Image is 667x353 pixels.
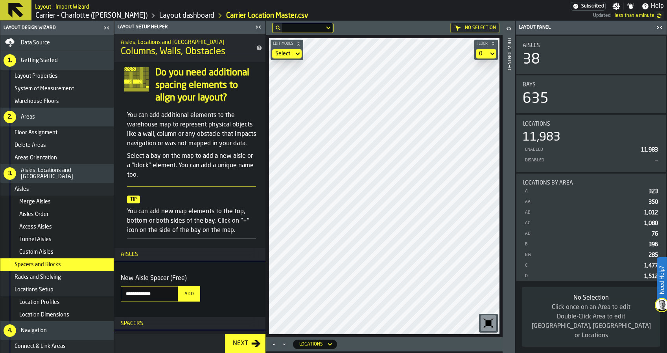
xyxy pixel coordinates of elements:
[571,2,606,11] a: link-to-/wh/i/e074fb63-00ea-4531-a7c9-ea0a191b3e4f/settings/billing
[121,286,178,302] input: button-toolbar-New Aisle Spacer (Free)
[127,196,140,203] span: Tip
[114,320,143,327] span: Spacers
[524,189,645,194] div: A
[4,54,16,67] div: 1.
[15,343,66,349] span: Connect & Link Areas
[0,35,114,51] li: menu Data Source
[644,274,658,279] span: 1,512
[523,207,660,218] div: StatList-item-AB
[155,67,256,104] h4: Do you need additional spacing elements to align your layout?
[0,126,114,139] li: menu Floor Assignment
[181,291,197,297] div: Add
[0,321,114,340] li: menu Navigation
[275,51,291,57] div: DropdownMenuValue-none
[0,70,114,82] li: menu Layout Properties
[272,49,302,59] div: DropdownMenuValue-none
[2,25,101,31] div: Layout Design Wizard
[118,67,262,104] div: input-question-Do you need additional spacing elements to align your layout?
[523,186,660,197] div: StatList-item-A
[35,11,314,20] nav: Breadcrumb
[299,342,323,347] div: DropdownMenuValue-locations
[15,186,29,192] span: Aisles
[523,82,536,88] span: Bays
[479,51,485,57] div: DropdownMenuValue-default-floor
[523,42,660,49] div: Title
[523,42,540,49] span: Aisles
[15,155,57,161] span: Areas Orientation
[35,2,89,10] h2: Sub Title
[476,49,496,59] div: DropdownMenuValue-default-floor
[4,167,16,180] div: 3.
[0,139,114,152] li: menu Delete Areas
[523,121,660,127] div: Title
[524,158,652,163] div: Disabled
[523,180,573,186] span: Locations by Area
[524,147,638,152] div: Enabled
[19,249,53,255] span: Custom Aisles
[581,4,604,9] span: Subscribed
[523,218,660,229] div: StatList-item-AC
[271,42,295,46] span: Edit Modes
[15,73,58,79] span: Layout Properties
[127,207,256,235] p: You can add new map elements to the top, bottom or both sides of the bay. Click on "+" icon on th...
[0,258,114,271] li: menu Spacers and Blocks
[654,23,665,32] label: button-toggle-Close me
[524,263,641,268] div: C
[523,144,660,155] div: StatList-item-Enabled
[523,180,660,186] div: Title
[226,11,308,20] a: link-to-/wh/i/e074fb63-00ea-4531-a7c9-ea0a191b3e4f/import/layout/1921c83a-26cf-4b3f-beb8-a07ddbb8...
[523,82,660,88] div: Title
[19,224,52,230] span: Access Aisles
[0,246,114,258] li: menu Custom Aisles
[114,317,265,330] h3: title-section-Spacers
[116,24,253,30] div: Layout Setup Helper
[178,286,200,302] button: button-Add
[114,251,138,258] span: Aisles
[293,340,337,349] div: DropdownMenuValue-locations
[523,197,660,207] div: StatList-item-AA
[121,46,225,58] span: Columns, Walls, Obstacles
[523,229,660,239] div: StatList-item-AD
[523,239,660,250] div: StatList-item-B
[516,174,666,298] div: stat-Locations by Area
[517,25,654,30] div: Layout panel
[528,303,654,340] div: Click once on an Area to edit Double-Click Area to edit [GEOGRAPHIC_DATA], [GEOGRAPHIC_DATA] or L...
[624,2,638,10] label: button-toggle-Notifications
[593,13,612,18] span: Updated:
[516,115,666,172] div: stat-Locations
[0,82,114,95] li: menu System of Measurement
[523,250,660,260] div: StatList-item-BW
[524,252,645,258] div: BW
[15,274,61,280] span: Racks and Shelving
[516,21,667,35] header: Layout panel
[21,57,58,64] span: Getting Started
[523,91,549,107] div: 635
[482,317,495,329] svg: Reset zoom and position
[0,309,114,321] li: menu Location Dimensions
[271,40,303,48] button: button-
[516,36,666,74] div: stat-Aisles
[0,95,114,108] li: menu Warehouse Floors
[0,208,114,221] li: menu Aisles Order
[15,287,53,293] span: Locations Setup
[615,13,654,18] span: 8/15/2025, 11:03:23 AM
[0,183,114,196] li: menu Aisles
[638,2,667,11] label: button-toggle-Help
[523,130,560,144] div: 11,983
[121,274,200,283] div: New Aisle Spacer (Free)
[19,199,51,205] span: Merge Aisles
[19,299,60,305] span: Location Profiles
[15,262,61,268] span: Spacers and Blocks
[15,86,74,92] span: System of Measurement
[523,260,660,271] div: StatList-item-C
[0,51,114,70] li: menu Getting Started
[0,340,114,353] li: menu Connect & Link Areas
[127,152,256,180] p: Select a bay on the map to add a new aisle or a "block" element. You can add a unique name too.
[658,258,666,302] label: Need Help?
[15,98,59,104] span: Warehouse Floors
[450,23,499,33] div: No Selection
[644,221,658,226] span: 1,080
[651,2,664,11] span: Help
